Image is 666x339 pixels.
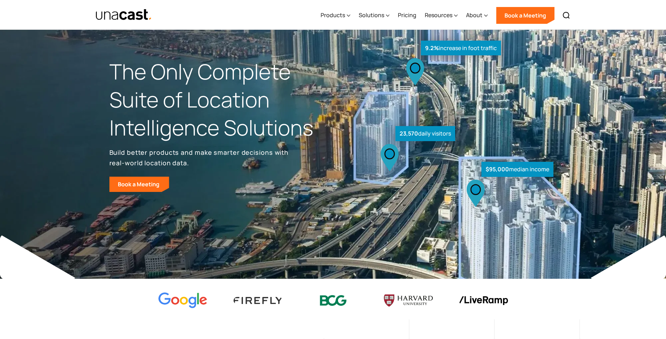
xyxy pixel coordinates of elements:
strong: $95,000 [486,165,509,173]
h1: The Only Complete Suite of Location Intelligence Solutions [109,58,333,141]
div: median income [481,162,553,177]
img: Unacast text logo [95,9,152,21]
a: Book a Meeting [496,7,554,24]
img: Firefly Advertising logo [234,297,282,304]
strong: 23,570 [400,130,418,137]
img: Harvard U logo [384,292,433,309]
img: Search icon [562,11,571,20]
div: Solutions [359,11,384,19]
a: Pricing [398,1,416,30]
a: Book a Meeting [109,177,169,192]
div: About [466,11,482,19]
a: home [95,9,152,21]
div: Products [321,11,345,19]
p: Build better products and make smarter decisions with real-world location data. [109,147,291,168]
img: liveramp logo [459,296,508,305]
div: Resources [425,11,452,19]
div: Resources [425,1,458,30]
img: BCG logo [309,291,358,311]
div: About [466,1,488,30]
div: Products [321,1,350,30]
div: Solutions [359,1,389,30]
img: Google logo Color [158,292,207,309]
div: daily visitors [395,126,455,141]
strong: 9.2% [425,44,439,52]
div: increase in foot traffic [421,41,501,56]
